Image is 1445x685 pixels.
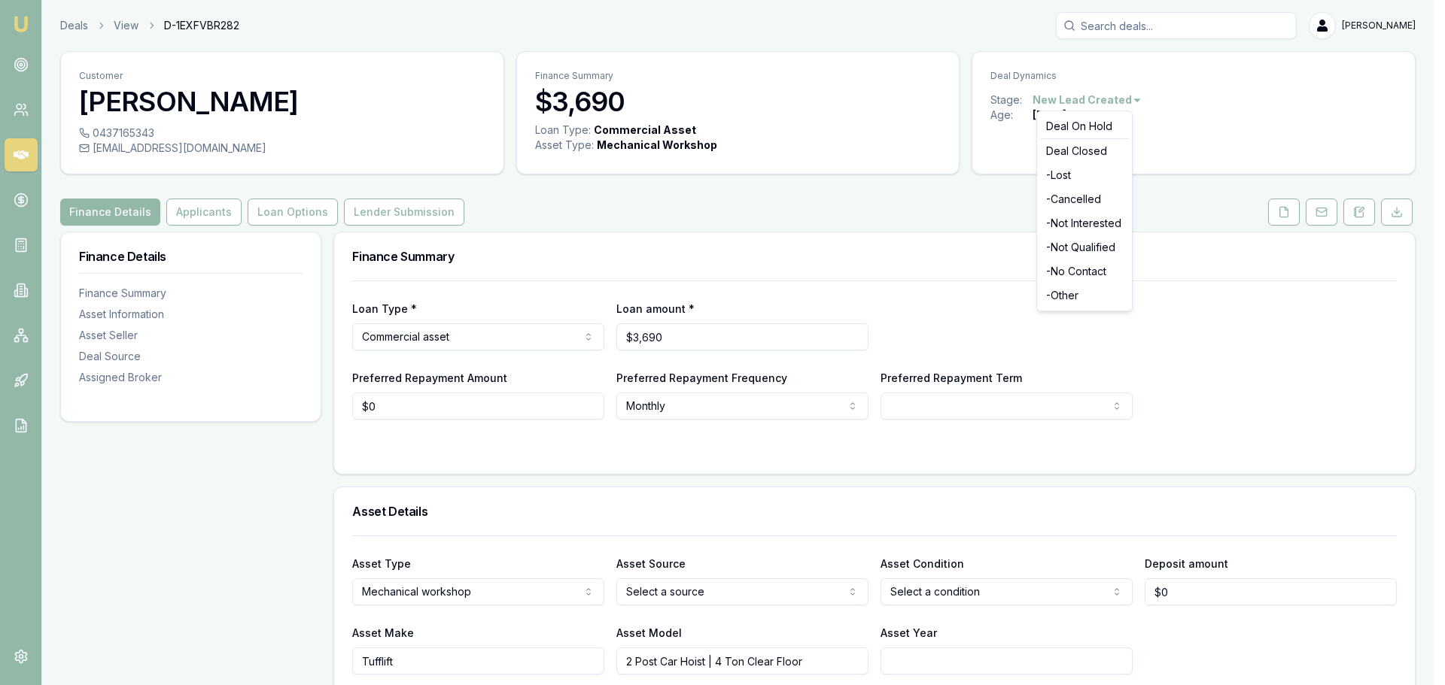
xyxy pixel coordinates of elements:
div: Deal On Hold [1040,114,1129,138]
div: - No Contact [1040,259,1129,283]
div: Deal Closed [1040,139,1129,163]
div: - Not Qualified [1040,235,1129,259]
div: - Cancelled [1040,187,1129,211]
div: - Not Interested [1040,211,1129,235]
div: - Other [1040,283,1129,308]
div: - Lost [1040,163,1129,187]
div: New Lead Created [1036,111,1133,311]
